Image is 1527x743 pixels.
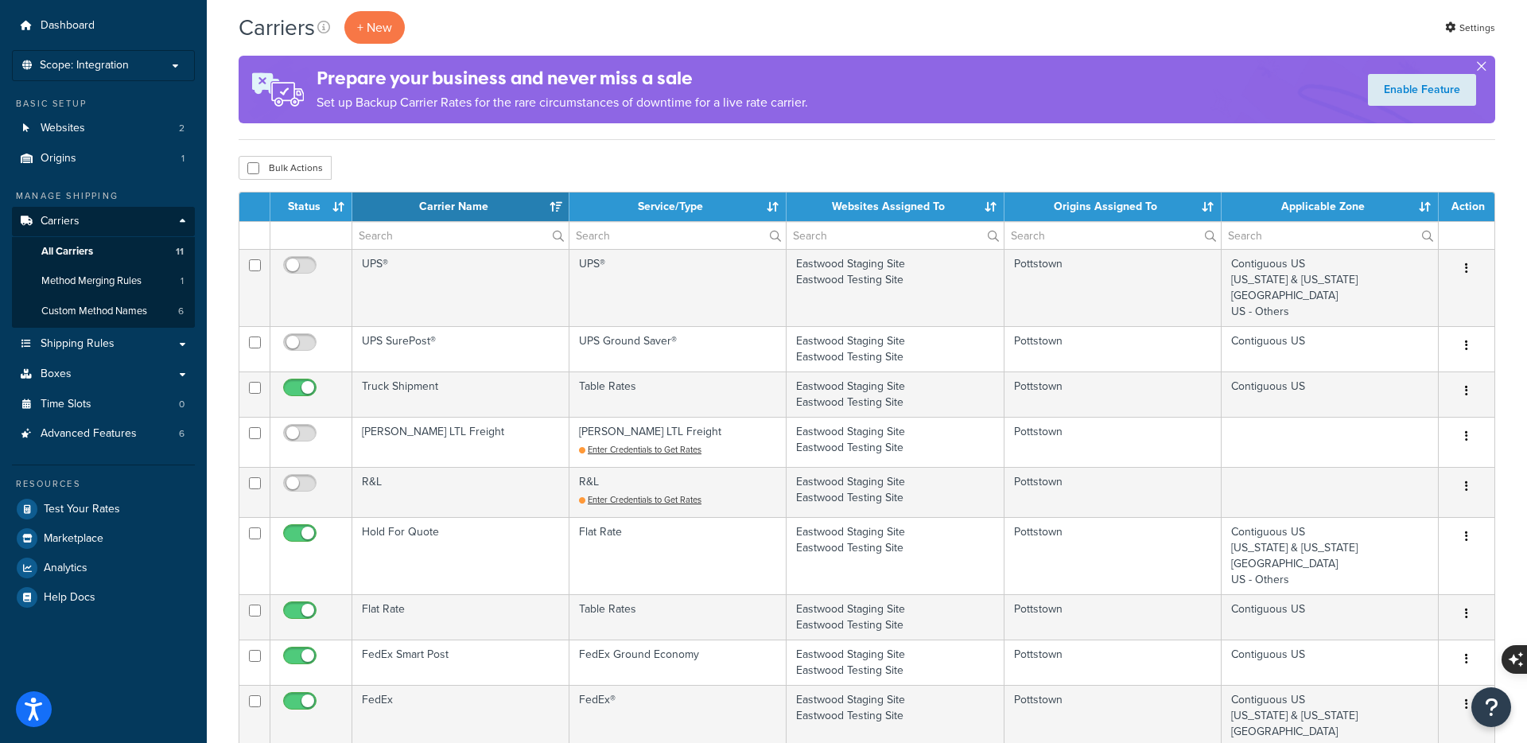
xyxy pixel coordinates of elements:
[12,524,195,553] a: Marketplace
[1004,594,1222,640] td: Pottstown
[352,193,569,221] th: Carrier Name: activate to sort column ascending
[41,245,93,259] span: All Carriers
[588,493,701,506] span: Enter Credentials to Get Rates
[44,562,87,575] span: Analytics
[41,152,76,165] span: Origins
[12,297,195,326] li: Custom Method Names
[1004,467,1222,517] td: Pottstown
[1222,640,1439,685] td: Contiguous US
[41,215,80,228] span: Carriers
[12,297,195,326] a: Custom Method Names 6
[569,371,787,417] td: Table Rates
[352,467,569,517] td: R&L
[1222,371,1439,417] td: Contiguous US
[569,193,787,221] th: Service/Type: activate to sort column ascending
[44,503,120,516] span: Test Your Rates
[1004,517,1222,594] td: Pottstown
[787,594,1004,640] td: Eastwood Staging Site Eastwood Testing Site
[41,337,115,351] span: Shipping Rules
[12,583,195,612] a: Help Docs
[12,477,195,491] div: Resources
[12,97,195,111] div: Basic Setup
[41,19,95,33] span: Dashboard
[41,427,137,441] span: Advanced Features
[12,390,195,419] a: Time Slots 0
[1222,594,1439,640] td: Contiguous US
[41,398,91,411] span: Time Slots
[352,222,569,249] input: Search
[569,467,787,517] td: R&L
[181,274,184,288] span: 1
[1004,193,1222,221] th: Origins Assigned To: activate to sort column ascending
[787,326,1004,371] td: Eastwood Staging Site Eastwood Testing Site
[12,360,195,389] a: Boxes
[579,443,701,456] a: Enter Credentials to Get Rates
[569,222,786,249] input: Search
[569,326,787,371] td: UPS Ground Saver®
[12,114,195,143] a: Websites 2
[352,594,569,640] td: Flat Rate
[12,144,195,173] li: Origins
[1368,74,1476,106] a: Enable Feature
[588,443,701,456] span: Enter Credentials to Get Rates
[12,189,195,203] div: Manage Shipping
[176,245,184,259] span: 11
[317,91,808,114] p: Set up Backup Carrier Rates for the rare circumstances of downtime for a live rate carrier.
[41,305,147,318] span: Custom Method Names
[352,640,569,685] td: FedEx Smart Post
[1445,17,1495,39] a: Settings
[12,495,195,523] a: Test Your Rates
[569,417,787,467] td: [PERSON_NAME] LTL Freight
[352,249,569,326] td: UPS®
[179,398,185,411] span: 0
[569,249,787,326] td: UPS®
[1004,640,1222,685] td: Pottstown
[1471,687,1511,727] button: Open Resource Center
[787,222,1004,249] input: Search
[12,419,195,449] a: Advanced Features 6
[12,237,195,266] li: All Carriers
[1004,371,1222,417] td: Pottstown
[12,554,195,582] a: Analytics
[787,517,1004,594] td: Eastwood Staging Site Eastwood Testing Site
[787,193,1004,221] th: Websites Assigned To: activate to sort column ascending
[787,640,1004,685] td: Eastwood Staging Site Eastwood Testing Site
[1004,417,1222,467] td: Pottstown
[569,517,787,594] td: Flat Rate
[12,390,195,419] li: Time Slots
[352,326,569,371] td: UPS SurePost®
[1004,326,1222,371] td: Pottstown
[44,532,103,546] span: Marketplace
[239,56,317,123] img: ad-rules-rateshop-fe6ec290ccb7230408bd80ed9643f0289d75e0ffd9eb532fc0e269fcd187b520.png
[12,237,195,266] a: All Carriers 11
[12,207,195,328] li: Carriers
[579,493,701,506] a: Enter Credentials to Get Rates
[239,156,332,180] button: Bulk Actions
[1222,517,1439,594] td: Contiguous US [US_STATE] & [US_STATE] [GEOGRAPHIC_DATA] US - Others
[1439,193,1494,221] th: Action
[1222,222,1438,249] input: Search
[40,59,129,72] span: Scope: Integration
[12,11,195,41] li: Dashboard
[787,467,1004,517] td: Eastwood Staging Site Eastwood Testing Site
[179,122,185,135] span: 2
[352,517,569,594] td: Hold For Quote
[352,417,569,467] td: [PERSON_NAME] LTL Freight
[41,368,72,381] span: Boxes
[1004,222,1221,249] input: Search
[352,371,569,417] td: Truck Shipment
[12,114,195,143] li: Websites
[179,427,185,441] span: 6
[239,12,315,43] h1: Carriers
[41,122,85,135] span: Websites
[787,371,1004,417] td: Eastwood Staging Site Eastwood Testing Site
[569,640,787,685] td: FedEx Ground Economy
[12,329,195,359] a: Shipping Rules
[44,591,95,605] span: Help Docs
[1004,249,1222,326] td: Pottstown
